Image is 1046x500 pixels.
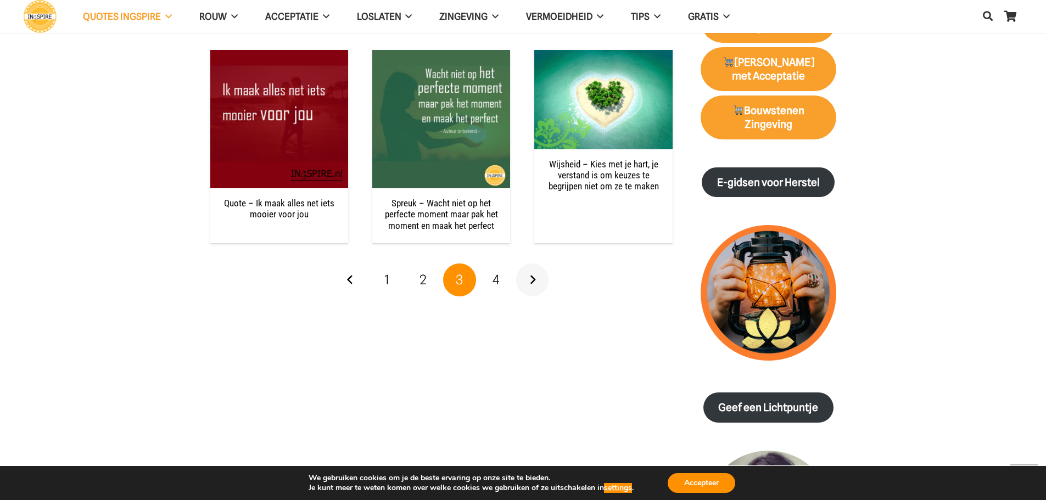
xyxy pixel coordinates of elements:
span: Loslaten Menu [401,3,412,30]
span: Loslaten [357,11,401,22]
a: GRATISGRATIS Menu [674,3,743,31]
span: Acceptatie [265,11,318,22]
span: Acceptatie Menu [318,3,329,30]
a: E-gidsen voor Herstel [702,167,835,198]
img: Ecard versturen Vriendschap | ingspire [534,50,672,149]
span: 1 [384,272,389,288]
a: Quote – Ik maak alles net iets mooier voor jou [224,198,334,220]
a: Zoeken [977,3,999,30]
span: Zingeving Menu [488,3,499,30]
a: Pagina 1 [370,263,403,296]
a: Pagina 4 [479,263,512,296]
span: VERMOEIDHEID [526,11,592,22]
span: 3 [456,272,463,288]
button: Accepteer [668,473,735,493]
span: Pagina 3 [443,263,476,296]
span: ROUW Menu [227,3,238,30]
img: 🛒 [723,57,734,67]
a: Wijsheid – Kies met je hart, je verstand is om keuzes te begrijpen niet om ze te maken [549,159,659,192]
a: 🛒[PERSON_NAME] met Acceptatie [701,47,836,91]
span: GRATIS Menu [719,3,730,30]
p: We gebruiken cookies om je de beste ervaring op onze site te bieden. [309,473,634,483]
strong: Geef een Lichtpuntje [718,401,818,414]
span: TIPS [631,11,650,22]
span: QUOTES INGSPIRE Menu [161,3,172,30]
strong: Bouwstenen Zingeving [732,104,804,131]
span: GRATIS [688,11,719,22]
a: Pagina 2 [407,263,440,296]
a: Terug naar top [1010,464,1038,492]
span: QUOTES INGSPIRE [83,11,161,22]
span: VERMOEIDHEID Menu [592,3,603,30]
a: Quote – Ik maak alles net iets mooier voor jou [210,51,348,62]
a: AcceptatieAcceptatie Menu [251,3,343,31]
img: Wijsheid: Wacht niet op het perfecte moment maar pak het moment en maak het perfect [372,50,510,188]
a: 🛒Bouwstenen Zingeving [701,95,836,139]
span: 2 [419,272,427,288]
button: settings [604,483,632,493]
a: ZingevingZingeving Menu [426,3,512,31]
a: ROUWROUW Menu [186,3,251,31]
a: Wijsheid – Kies met je hart, je verstand is om keuzes te begrijpen niet om ze te maken [534,51,672,62]
img: 🛒 [733,105,743,115]
span: Zingeving [439,11,488,22]
a: QUOTES INGSPIREQUOTES INGSPIRE Menu [69,3,186,31]
a: Geef een Lichtpuntje [703,392,834,423]
a: Spreuk – Wacht niet op het perfecte moment maar pak het moment en maak het perfect [372,51,510,62]
img: lichtpuntjes voor in donkere tijden [701,225,836,361]
span: ROUW [199,11,227,22]
a: Spreuk – Wacht niet op het perfecte moment maar pak het moment en maak het perfect [385,198,498,231]
strong: [PERSON_NAME] met Acceptatie [723,56,814,82]
p: Je kunt meer te weten komen over welke cookies we gebruiken of ze uitschakelen in . [309,483,634,493]
a: VERMOEIDHEIDVERMOEIDHEID Menu [512,3,617,31]
a: LoslatenLoslaten Menu [343,3,426,31]
span: 4 [493,272,500,288]
a: TIPSTIPS Menu [617,3,674,31]
strong: E-gidsen voor Herstel [717,176,820,189]
span: TIPS Menu [650,3,661,30]
img: Spreuk: Ik maak alles net iets mooier voor jou [210,50,348,188]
